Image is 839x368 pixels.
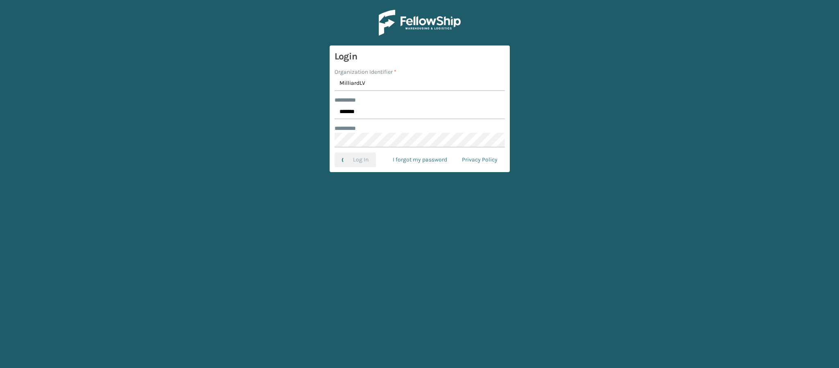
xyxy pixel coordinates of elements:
[335,152,376,167] button: Log In
[379,10,461,36] img: Logo
[455,152,505,167] a: Privacy Policy
[335,68,396,76] label: Organization Identifier
[385,152,455,167] a: I forgot my password
[335,50,505,63] h3: Login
